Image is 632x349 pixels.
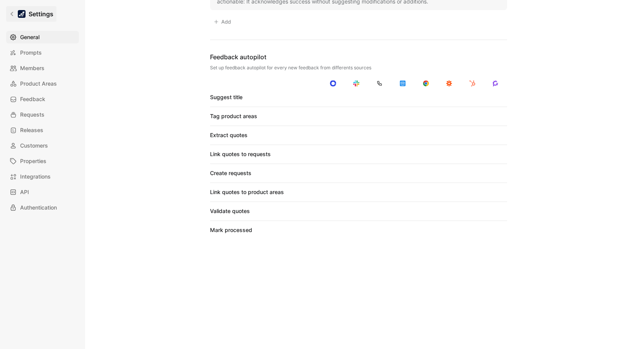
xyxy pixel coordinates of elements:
span: Prompts [20,48,42,57]
span: Properties [20,156,46,166]
span: General [20,33,39,42]
a: Releases [6,124,79,136]
div: Suggest title [210,93,243,102]
a: Integrations [6,170,79,183]
button: Add [210,16,234,27]
span: Requests [20,110,44,119]
span: API [20,187,29,197]
div: Feedback autopilot [210,52,507,62]
a: Feedback [6,93,79,105]
a: Properties [6,155,79,167]
div: Set up feedback autopilot for every new feedback from differents sources [210,65,507,71]
h1: Settings [29,9,53,19]
span: Releases [20,126,43,135]
a: Settings [6,6,56,22]
span: Customers [20,141,48,150]
div: Create requests [210,168,251,178]
div: Extract quotes [210,131,248,140]
div: Mark processed [210,225,252,235]
a: Authentication [6,201,79,214]
a: Product Areas [6,77,79,90]
span: Product Areas [20,79,57,88]
a: Customers [6,139,79,152]
div: Link quotes to requests [210,150,271,159]
span: Authentication [20,203,57,212]
a: Prompts [6,46,79,59]
a: Members [6,62,79,74]
div: Link quotes to product areas [210,187,284,197]
div: Validate quotes [210,206,250,216]
a: API [6,186,79,198]
a: General [6,31,79,43]
div: Tag product areas [210,112,257,121]
span: Members [20,64,44,73]
a: Requests [6,108,79,121]
span: Integrations [20,172,51,181]
span: Feedback [20,95,45,104]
